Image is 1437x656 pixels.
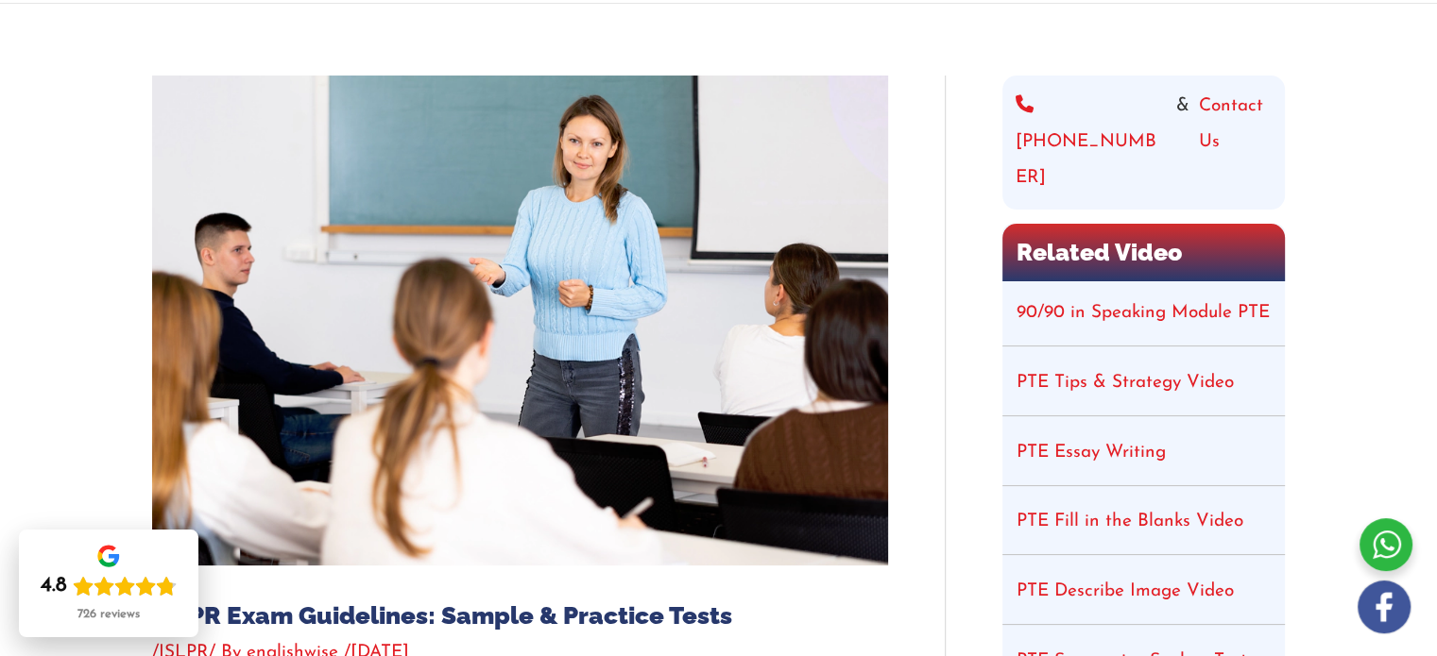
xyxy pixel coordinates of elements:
a: PTE Describe Image Video [1017,582,1234,600]
div: & [1016,89,1272,196]
a: PTE Essay Writing [1017,444,1166,462]
a: PTE Fill in the Blanks Video [1017,513,1243,530]
h2: Related Video [1002,224,1285,281]
a: PTE Tips & Strategy Video [1017,374,1234,392]
div: Rating: 4.8 out of 5 [41,573,177,599]
a: [PHONE_NUMBER] [1016,89,1167,196]
img: white-facebook.png [1358,580,1411,633]
div: 4.8 [41,573,67,599]
div: 726 reviews [77,607,140,622]
h1: ISLPR Exam Guidelines: Sample & Practice Tests [152,601,888,631]
a: 90/90 in Speaking Module PTE [1017,304,1270,322]
a: Contact Us [1199,89,1272,196]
